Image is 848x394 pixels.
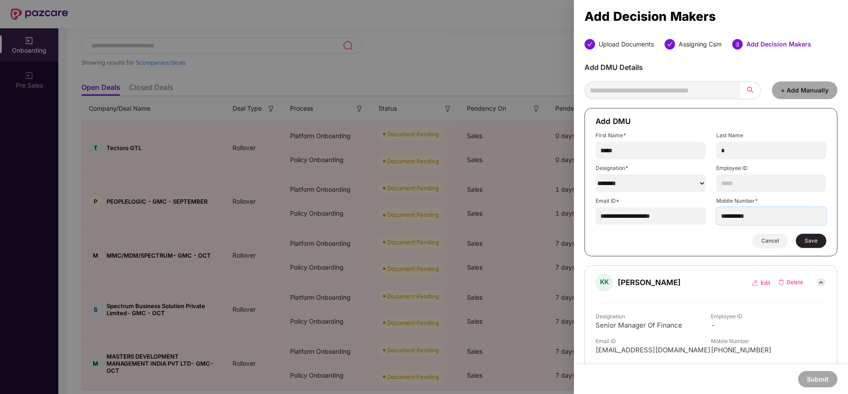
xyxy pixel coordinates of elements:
span: [PERSON_NAME] [618,278,681,287]
label: Mobile Number* [716,197,826,205]
button: Submit [798,371,837,387]
div: Upload Documents [599,39,654,50]
label: Last Name [716,132,826,139]
span: Senior Manager Of Finance [596,321,711,330]
img: down_arrow [816,277,826,288]
label: Employee ID [716,165,826,172]
img: edit [752,279,771,286]
span: KK [600,278,609,287]
div: Assigning Csm [679,39,722,50]
span: Save [805,237,817,244]
div: Add Decision Makers [746,39,811,50]
label: First Name* [596,132,706,139]
span: Cancel [761,237,779,244]
span: check [667,42,672,47]
span: 3 [736,41,739,48]
button: search [740,81,761,99]
span: Add DMU Details [584,63,643,72]
label: Email ID* [596,197,706,205]
button: Cancel [753,234,788,248]
img: delete [778,279,803,286]
span: check [587,42,592,47]
button: + Add Manually [772,81,837,99]
span: [EMAIL_ADDRESS][DOMAIN_NAME] [596,346,711,355]
span: Designation [596,313,711,320]
span: - [711,321,826,330]
span: Add DMU [596,117,631,126]
span: Mobile Number [711,338,826,345]
span: Employee ID [711,313,826,320]
span: [PHONE_NUMBER] [711,346,826,355]
div: Add Decision Makers [584,12,837,21]
label: Designation* [596,165,706,172]
span: Email ID [596,338,711,345]
button: Save [796,234,826,248]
